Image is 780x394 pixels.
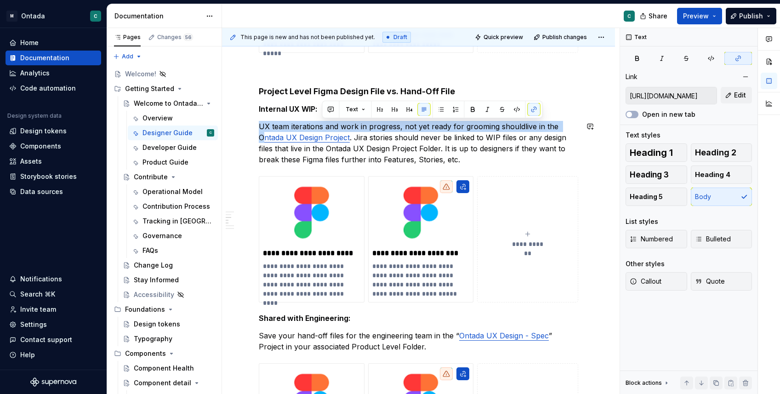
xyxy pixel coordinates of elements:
label: Open in new tab [642,110,695,119]
button: Search ⌘K [6,287,101,302]
span: Bulleted [695,234,731,244]
span: Heading 3 [630,170,669,179]
img: ea9ec0e5-e9c4-421f-92d7-517bf45eea7f.png [372,180,470,245]
div: Stay Informed [134,275,179,285]
a: Code automation [6,81,101,96]
div: Code automation [20,84,76,93]
button: Heading 2 [691,143,752,162]
div: Ontada [21,11,45,21]
div: Developer Guide [142,143,197,152]
button: Edit [721,87,752,103]
div: Settings [20,320,47,329]
div: Contribution Process [142,202,210,211]
a: Home [6,35,101,50]
div: Components [125,349,166,358]
a: Operational Model [128,184,218,199]
div: Invite team [20,305,56,314]
button: Quote [691,272,752,291]
div: Other styles [626,259,665,268]
div: Governance [142,231,182,240]
a: Documentation [6,51,101,65]
a: Components [6,139,101,154]
div: Components [110,346,218,361]
span: Quick preview [484,34,523,41]
button: Help [6,348,101,362]
a: Component Health [119,361,218,376]
div: FAQs [142,246,158,255]
div: Product Guide [142,158,188,167]
span: Preview [683,11,709,21]
div: Getting Started [125,84,174,93]
span: Publish changes [542,34,587,41]
div: Pages [114,34,141,41]
div: Welcome! [125,69,156,79]
div: Notifications [20,274,62,284]
a: Data sources [6,184,101,199]
button: Heading 4 [691,166,752,184]
div: Storybook stories [20,172,77,181]
p: UX team iterations and work in progress, not yet ready for grooming shouldlive in the O . Jira st... [259,121,578,165]
div: Foundations [110,302,218,317]
a: Design tokens [119,317,218,331]
span: Publish [739,11,763,21]
div: Foundations [125,305,165,314]
div: Overview [142,114,173,123]
a: Welcome! [110,67,218,81]
a: Designer GuideC [128,126,218,140]
button: Text [342,103,370,116]
div: Design tokens [20,126,67,136]
a: Analytics [6,66,101,80]
div: Search ⌘K [20,290,55,299]
div: Typography [134,334,172,343]
div: Welcome to Ontada Design System [134,99,203,108]
div: Text styles [626,131,660,140]
img: e709efab-7a83-45b2-aa6b-72474587c21d.png [263,180,360,245]
div: Component detail [134,378,191,388]
div: Changes [157,34,193,41]
a: Component detail [119,376,218,390]
div: Block actions [626,377,670,389]
h5: Shared with Engineering: [259,314,578,323]
button: Publish [726,8,776,24]
div: Component Health [134,364,194,373]
a: Contribution Process [128,199,218,214]
a: Typography [119,331,218,346]
a: Stay Informed [119,273,218,287]
div: Contact support [20,335,72,344]
a: Storybook stories [6,169,101,184]
div: Help [20,350,35,360]
div: Design tokens [134,320,180,329]
button: Numbered [626,230,687,248]
button: Contact support [6,332,101,347]
div: Designer Guide [142,128,193,137]
div: Documentation [20,53,69,63]
button: Quick preview [472,31,527,44]
div: Home [20,38,39,47]
a: Settings [6,317,101,332]
button: Heading 3 [626,166,687,184]
a: Invite team [6,302,101,317]
span: Text [346,106,358,113]
strong: Project Level Figma Design File vs. Hand-Off File [259,86,455,96]
div: Design system data [7,112,62,120]
span: Heading 1 [630,148,673,157]
div: Getting Started [110,81,218,96]
button: Publish changes [531,31,591,44]
span: Heading 2 [695,148,736,157]
span: Add [122,53,133,60]
div: Components [20,142,61,151]
a: Developer Guide [128,140,218,155]
span: Edit [734,91,746,100]
a: Product Guide [128,155,218,170]
span: Callout [630,277,661,286]
div: Documentation [114,11,201,21]
button: Bulleted [691,230,752,248]
a: Assets [6,154,101,169]
div: Block actions [626,379,662,387]
div: Link [626,72,638,81]
div: Tracking in [GEOGRAPHIC_DATA] [142,217,212,226]
div: List styles [626,217,658,226]
div: Data sources [20,187,63,196]
svg: Supernova Logo [30,377,76,387]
